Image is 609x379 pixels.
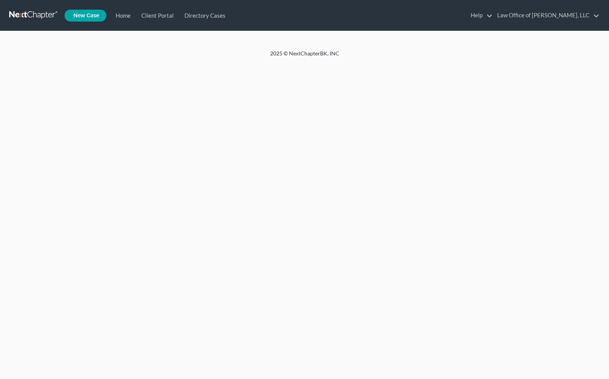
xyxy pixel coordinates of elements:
a: Law Office of [PERSON_NAME], LLC [493,8,599,22]
a: Client Portal [134,8,178,22]
div: 2025 © NextChapterBK, INC [86,50,524,63]
a: Home [109,8,134,22]
a: Help [467,8,493,22]
a: Directory Cases [178,8,229,22]
new-legal-case-button: New Case [65,10,106,22]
